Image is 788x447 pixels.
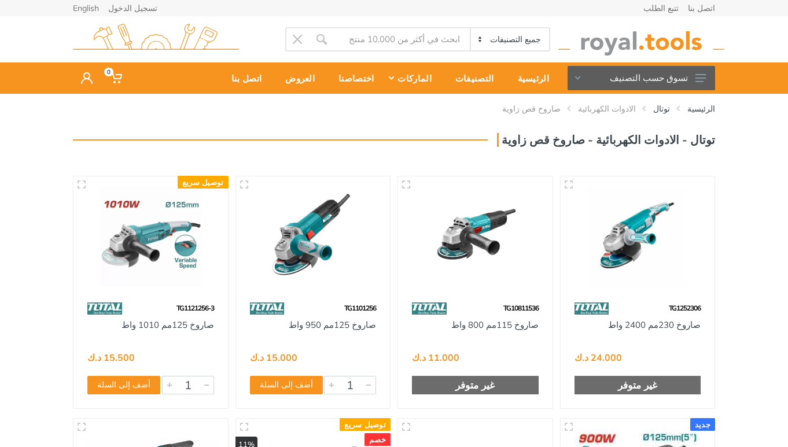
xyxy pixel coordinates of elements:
div: 11.000 د.ك [412,353,459,362]
a: الادوات الكهربائية [578,103,636,114]
button: تسوق حسب التصنيف [568,66,715,90]
img: royal.tools Logo [558,24,724,56]
a: صاروخ 125مم 1010 واط [121,319,214,330]
a: اتصل بنا [688,4,715,12]
div: 24.000 د.ك [575,353,622,362]
div: الرئيسية [502,66,557,90]
a: صاروخ 230مم 2400 واط [608,319,701,330]
select: Category [470,28,549,50]
span: 0 [104,68,113,76]
button: أضف إلى السلة [250,376,323,394]
span: TG1101256 [344,304,376,312]
a: English [73,4,99,12]
img: 86.webp [575,298,609,319]
button: أضف إلى السلة [87,376,160,394]
img: Royal Tools - صاروخ 230مم 2400 واط [571,187,705,287]
a: تتبع الطلب [643,4,679,12]
div: توصيل سريع [340,418,391,431]
img: 86.webp [250,298,285,319]
div: اتصل بنا [216,66,270,90]
span: TG1252306 [669,304,701,312]
input: Site search [334,27,470,51]
img: Royal Tools - صاروخ 115مم 800 واط [408,187,542,287]
img: 86.webp [87,298,122,319]
li: صاروخ قص زاوية [485,103,561,114]
a: تسجيل الدخول [108,4,157,12]
div: غير متوفر [575,376,701,394]
a: توتال [653,103,670,114]
h3: توتال - الادوات الكهربائية - صاروخ قص زاوية [497,133,715,147]
div: الماركات [382,66,439,90]
div: العروض [270,66,323,90]
div: غير متوفر [412,376,539,394]
img: royal.tools Logo [73,24,239,56]
span: TG10811536 [503,304,539,312]
a: صاروخ 115مم 800 واط [451,319,539,330]
div: اختصاصنا [323,66,382,90]
a: الرئيسية [687,103,715,114]
a: العروض [270,62,323,94]
img: Royal Tools - صاروخ 125مم 950 واط [246,187,380,287]
a: 0 [101,62,130,94]
a: صاروخ 125مم 950 واط [289,319,376,330]
a: التصنيفات [440,62,502,94]
div: خصم [364,433,391,446]
nav: breadcrumb [73,103,715,114]
a: اتصل بنا [216,62,270,94]
div: 15.000 د.ك [250,353,297,362]
img: 86.webp [412,298,447,319]
span: TG1121256-3 [176,304,214,312]
a: الرئيسية [502,62,557,94]
div: توصيل سريع [178,176,229,189]
div: 15.500 د.ك [87,353,135,362]
div: التصنيفات [440,66,502,90]
img: Royal Tools - صاروخ 125مم 1010 واط [84,187,218,287]
a: اختصاصنا [323,62,382,94]
div: جديد [690,418,715,431]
